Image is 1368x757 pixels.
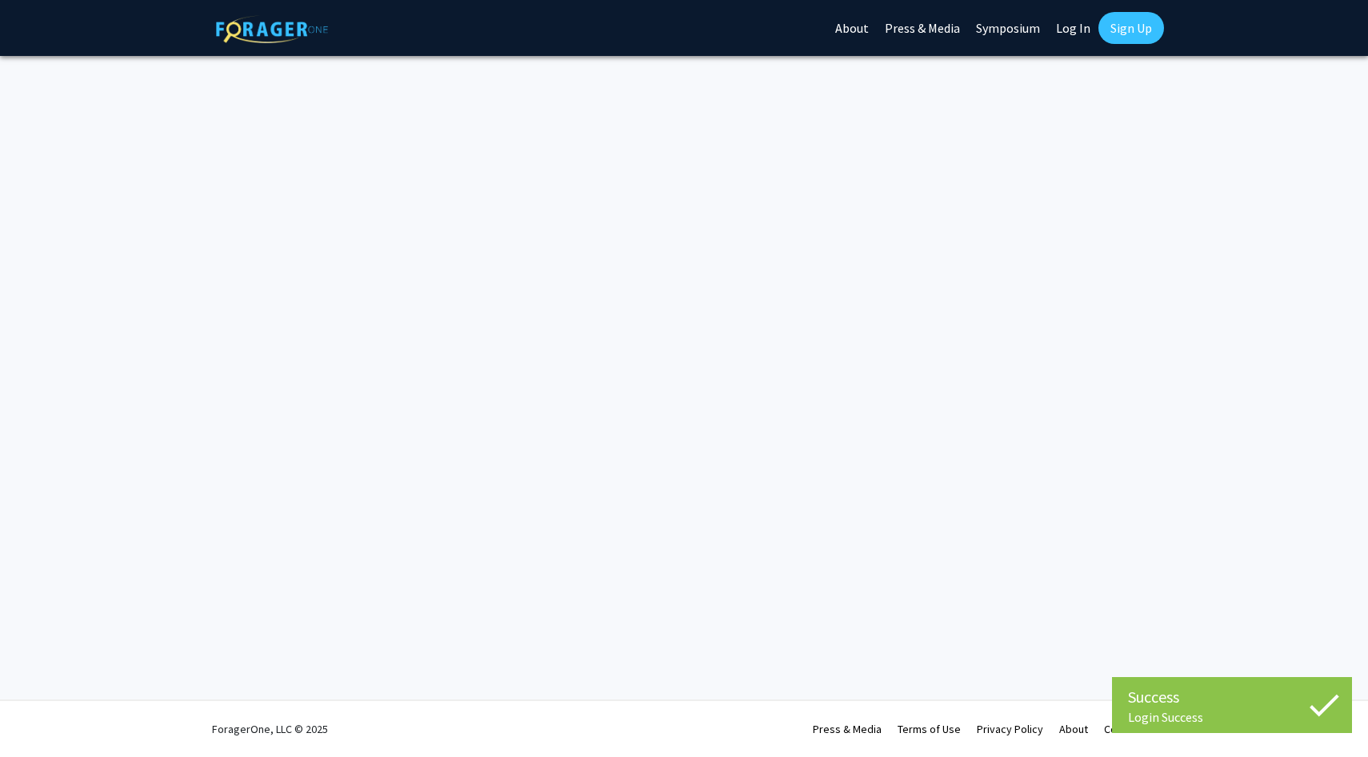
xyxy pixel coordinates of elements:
a: About [1059,722,1088,736]
a: Sign Up [1098,12,1164,44]
img: ForagerOne Logo [216,15,328,43]
div: Login Success [1128,709,1336,725]
div: ForagerOne, LLC © 2025 [212,701,328,757]
div: Success [1128,685,1336,709]
a: Terms of Use [898,722,961,736]
a: Contact Us [1104,722,1156,736]
a: Press & Media [813,722,882,736]
a: Privacy Policy [977,722,1043,736]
